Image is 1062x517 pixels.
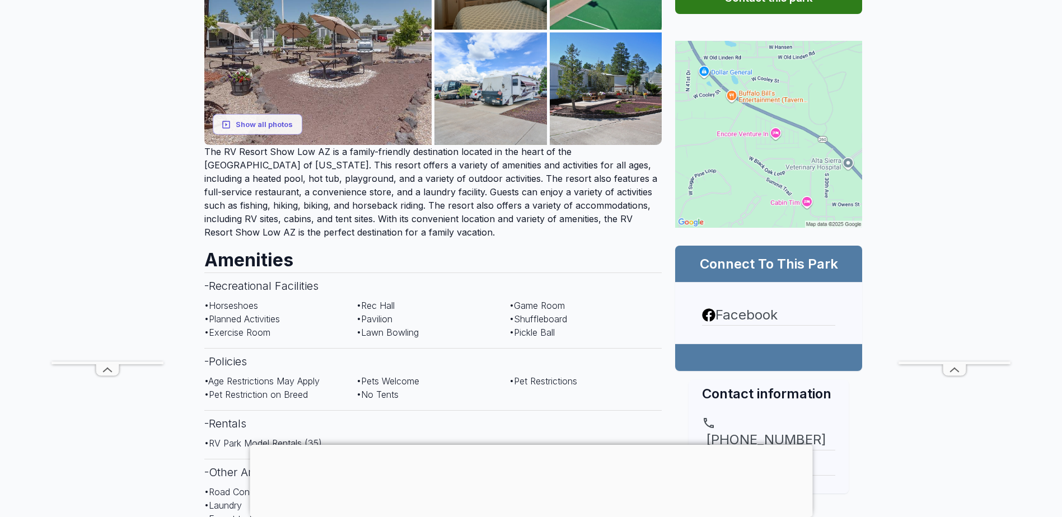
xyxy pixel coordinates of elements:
[204,486,304,497] span: • Road Condition (Good)
[702,416,835,450] a: [PHONE_NUMBER]
[204,348,662,374] h3: - Policies
[357,327,419,338] span: • Lawn Bowling
[899,26,1010,361] iframe: Advertisement
[204,500,242,511] span: • Laundry
[204,410,662,436] h3: - Rentals
[204,327,270,338] span: • Exercise Room
[702,384,835,403] h2: Contact information
[204,313,280,325] span: • Planned Activities
[204,300,258,311] span: • Horseshoes
[434,32,547,145] img: AAcXr8rc5ieb5VDz2j6-7Qm7XqlpmWXHGCD6vI8T7opoLNr7rjk59VusxsTOSPkVMkfkV2amy8JPgRKH3Q5TQcA_7oVofbQr8...
[357,313,392,325] span: • Pavilion
[204,145,662,239] p: The RV Resort Show Low AZ is a family-friendly destination located in the heart of the [GEOGRAPHI...
[357,375,419,387] span: • Pets Welcome
[213,114,302,135] button: Show all photos
[550,32,662,145] img: AAcXr8qfDPf5hRDtDtB_Ogp8pT0XE2ed4GXVWhBq1BvSJVfe6qwEOGiXyor5Ba9SHu7U6tyZx8IwEdlIP3O6-NYapitHnQEGD...
[509,300,565,311] span: • Game Room
[204,438,322,449] span: • RV Park Model Rentals (35)
[357,300,395,311] span: • Rec Hall
[204,272,662,299] h3: - Recreational Facilities
[204,375,320,387] span: • Age Restrictions May Apply
[675,41,862,228] img: Map for Venture In RV Resort
[357,389,399,400] span: • No Tents
[689,255,849,273] h2: Connect To This Park
[204,389,308,400] span: • Pet Restriction on Breed
[509,313,567,325] span: • Shuffleboard
[509,375,577,387] span: • Pet Restrictions
[702,305,835,325] a: Facebook
[204,239,662,272] h2: Amenities
[509,327,555,338] span: • Pickle Ball
[250,445,812,514] iframe: Advertisement
[204,459,662,485] h3: - Other Amenities & Services
[52,26,163,361] iframe: Advertisement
